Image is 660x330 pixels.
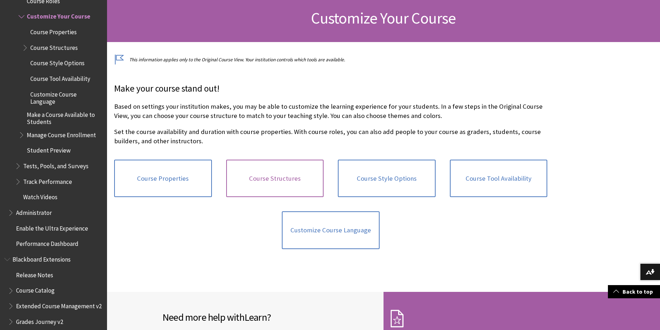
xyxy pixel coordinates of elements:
[23,191,57,201] span: Watch Videos
[27,145,71,154] span: Student Preview
[27,109,102,125] span: Make a Course Available to Students
[450,160,548,197] a: Course Tool Availability
[16,222,88,232] span: Enable the Ultra Experience
[16,300,102,310] span: Extended Course Management v2
[608,285,660,298] a: Back to top
[16,316,63,325] span: Grades Journey v2
[16,207,52,216] span: Administrator
[30,42,78,51] span: Course Structures
[226,160,324,197] a: Course Structures
[311,8,456,28] span: Customize Your Course
[27,129,96,139] span: Manage Course Enrollment
[338,160,436,197] a: Course Style Options
[30,73,90,82] span: Course Tool Availability
[114,82,547,95] p: Make your course stand out!
[114,160,212,197] a: Course Properties
[114,127,547,146] p: Set the course availability and duration with course properties. With course roles, you can also ...
[16,285,55,294] span: Course Catalog
[30,26,77,36] span: Course Properties
[114,102,547,120] p: Based on settings your institution makes, you may be able to customize the learning experience fo...
[244,311,267,324] span: Learn
[282,211,380,249] a: Customize Course Language
[391,310,403,328] img: Subscription Icon
[30,88,102,105] span: Customize Course Language
[162,310,376,325] h2: Need more help with ?
[114,56,547,63] p: This information applies only to the Original Course View. Your institution controls which tools ...
[27,11,90,20] span: Customize Your Course
[23,176,72,185] span: Track Performance
[16,238,78,248] span: Performance Dashboard
[23,160,88,170] span: Tests, Pools, and Surveys
[12,253,71,263] span: Blackboard Extensions
[16,269,53,279] span: Release Notes
[30,57,85,67] span: Course Style Options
